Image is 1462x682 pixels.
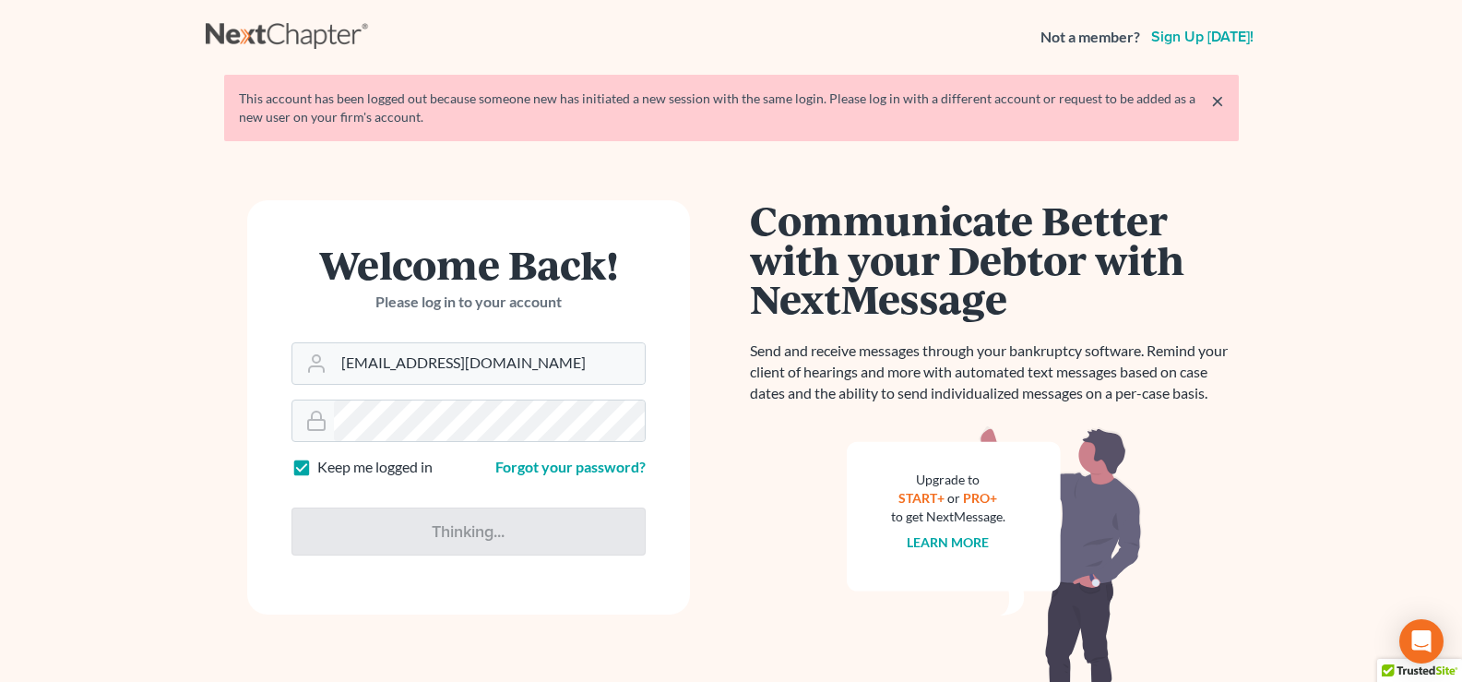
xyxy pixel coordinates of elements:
input: Email Address [334,343,645,384]
h1: Communicate Better with your Debtor with NextMessage [750,200,1239,318]
a: Forgot your password? [495,458,646,475]
a: × [1211,90,1224,112]
input: Thinking... [291,508,646,556]
a: Learn more [907,534,989,550]
a: Sign up [DATE]! [1147,30,1257,44]
a: PRO+ [963,490,997,506]
div: to get NextMessage. [891,508,1005,526]
p: Please log in to your account [291,292,646,313]
span: or [947,490,960,506]
p: Send and receive messages through your bankruptcy software. Remind your client of hearings and mo... [750,341,1239,404]
div: This account has been logged out because someone new has initiated a new session with the same lo... [239,90,1224,126]
label: Keep me logged in [317,457,433,478]
strong: Not a member? [1040,27,1140,48]
div: Open Intercom Messenger [1399,619,1444,664]
h1: Welcome Back! [291,245,646,284]
a: START+ [898,490,945,506]
div: Upgrade to [891,471,1005,489]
